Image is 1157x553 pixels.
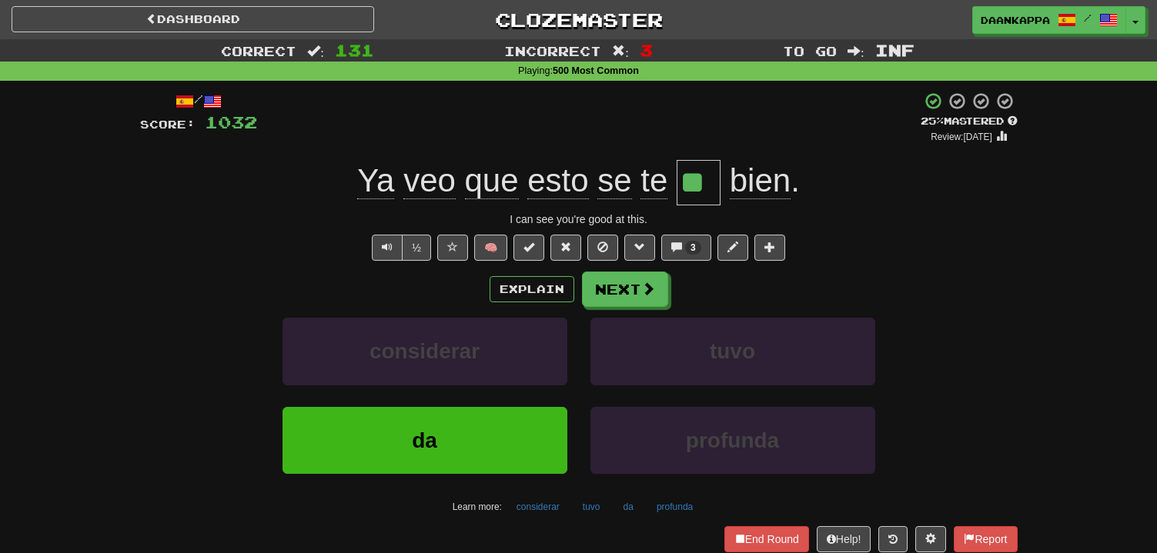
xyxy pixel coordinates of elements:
span: se [597,162,631,199]
button: 🧠 [474,235,507,261]
button: Reset to 0% Mastered (alt+r) [550,235,581,261]
span: 3 [691,242,696,253]
button: considerar [283,318,567,385]
span: 1032 [205,112,257,132]
span: Score: [140,118,196,131]
div: Mastered [921,115,1018,128]
button: Play sentence audio (ctl+space) [372,235,403,261]
span: : [612,45,629,58]
button: Next [582,272,668,307]
button: considerar [508,495,568,518]
button: Round history (alt+y) [878,526,908,552]
button: ½ [402,235,431,261]
span: Ya [357,162,394,199]
button: Add to collection (alt+a) [754,235,785,261]
button: Ignore sentence (alt+i) [587,235,618,261]
button: Edit sentence (alt+d) [717,235,748,261]
button: 3 [661,235,711,261]
span: : [848,45,864,58]
button: Set this sentence to 100% Mastered (alt+m) [513,235,544,261]
button: Favorite sentence (alt+f) [437,235,468,261]
button: Grammar (alt+g) [624,235,655,261]
span: 3 [640,41,653,59]
button: da [283,407,567,474]
div: I can see you're good at this. [140,212,1018,227]
span: 25 % [921,115,944,127]
small: Review: [DATE] [931,132,992,142]
button: Report [954,526,1017,552]
a: Clozemaster [397,6,760,33]
button: End Round [724,526,809,552]
span: / [1084,12,1092,23]
span: Incorrect [504,43,601,58]
span: profunda [686,428,779,452]
span: Inf [875,41,915,59]
a: DaanKappa / [972,6,1126,34]
button: Help! [817,526,871,552]
span: esto [527,162,588,199]
a: Dashboard [12,6,374,32]
div: / [140,92,257,111]
span: tuvo [710,339,755,363]
span: DaanKappa [981,13,1050,27]
small: Learn more: [453,501,502,512]
span: te [640,162,667,199]
span: da [412,428,437,452]
button: tuvo [590,318,875,385]
span: : [307,45,324,58]
div: Text-to-speech controls [369,235,431,261]
button: Explain [490,276,574,302]
span: que [465,162,519,199]
button: profunda [590,407,875,474]
span: Correct [221,43,296,58]
button: da [615,495,642,518]
span: bien [730,162,791,199]
span: veo [403,162,456,199]
button: tuvo [574,495,609,518]
strong: 500 Most Common [553,65,639,76]
span: considerar [370,339,480,363]
span: To go [783,43,837,58]
span: . [721,162,800,199]
button: profunda [648,495,701,518]
span: 131 [335,41,374,59]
